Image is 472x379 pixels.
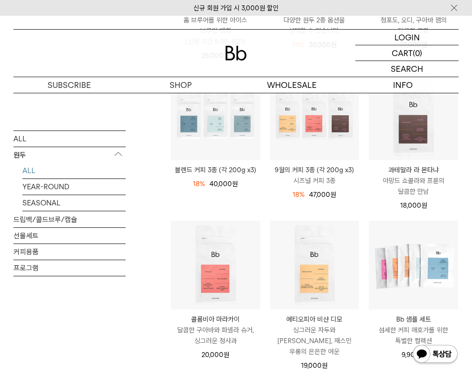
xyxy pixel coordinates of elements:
[400,201,427,209] span: 18,000
[13,244,126,259] a: 커피용품
[369,221,458,310] img: Bb 샘플 세트
[270,314,359,325] p: 에티오피아 비샨 디모
[369,175,458,197] p: 아망드 쇼콜라와 프룬의 달콤한 만남
[13,147,126,163] p: 원두
[270,165,359,186] a: 9월의 커피 3종 (각 200g x3) 시즈널 커피 3종
[270,175,359,186] p: 시즈널 커피 3종
[402,351,425,359] span: 9,900
[355,30,459,45] a: LOGIN
[270,325,359,357] p: 싱그러운 자두와 [PERSON_NAME], 재스민 우롱의 은은한 여운
[22,195,126,210] a: SEASONAL
[171,314,260,325] p: 콜롬비아 마라카이
[193,179,205,189] div: 18%
[392,45,413,61] p: CART
[270,165,359,175] p: 9월의 커피 3종 (각 200g x3)
[412,344,459,366] img: 카카오톡 채널 1:1 채팅 버튼
[171,314,260,346] a: 콜롬비아 마라카이 달콤한 구아바와 파넬라 슈거, 싱그러운 청사과
[13,77,125,93] a: SUBSCRIBE
[394,30,420,45] p: LOGIN
[355,45,459,61] a: CART (0)
[171,221,260,310] img: 콜롬비아 마라카이
[171,71,260,160] img: 블렌드 커피 3종 (각 200g x3)
[13,260,126,275] a: 프로그램
[125,77,236,93] a: SHOP
[391,61,423,77] p: SEARCH
[369,165,458,197] a: 과테말라 라 몬타냐 아망드 쇼콜라와 프룬의 달콤한 만남
[309,191,336,199] span: 47,000
[201,351,229,359] span: 20,000
[421,201,427,209] span: 원
[171,325,260,346] p: 달콤한 구아바와 파넬라 슈거, 싱그러운 청사과
[347,77,459,93] p: INFO
[369,314,458,346] a: Bb 샘플 세트 섬세한 커피 애호가를 위한 특별한 컬렉션
[210,180,238,188] span: 40,000
[236,77,347,93] p: WHOLESALE
[322,362,328,370] span: 원
[270,71,359,160] img: 9월의 커피 3종 (각 200g x3)
[270,314,359,357] a: 에티오피아 비샨 디모 싱그러운 자두와 [PERSON_NAME], 재스민 우롱의 은은한 여운
[13,131,126,146] a: ALL
[13,211,126,227] a: 드립백/콜드브루/캡슐
[171,165,260,175] a: 블렌드 커피 3종 (각 200g x3)
[270,221,359,310] img: 에티오피아 비샨 디모
[193,4,279,12] a: 신규 회원 가입 시 3,000원 할인
[369,314,458,325] p: Bb 샘플 세트
[13,227,126,243] a: 선물세트
[369,325,458,346] p: 섬세한 커피 애호가를 위한 특별한 컬렉션
[223,351,229,359] span: 원
[330,191,336,199] span: 원
[413,45,422,61] p: (0)
[225,46,247,61] img: 로고
[22,179,126,194] a: YEAR-ROUND
[232,180,238,188] span: 원
[301,362,328,370] span: 19,000
[293,189,305,200] div: 18%
[369,71,458,160] img: 과테말라 라 몬타냐
[22,162,126,178] a: ALL
[369,165,458,175] p: 과테말라 라 몬타냐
